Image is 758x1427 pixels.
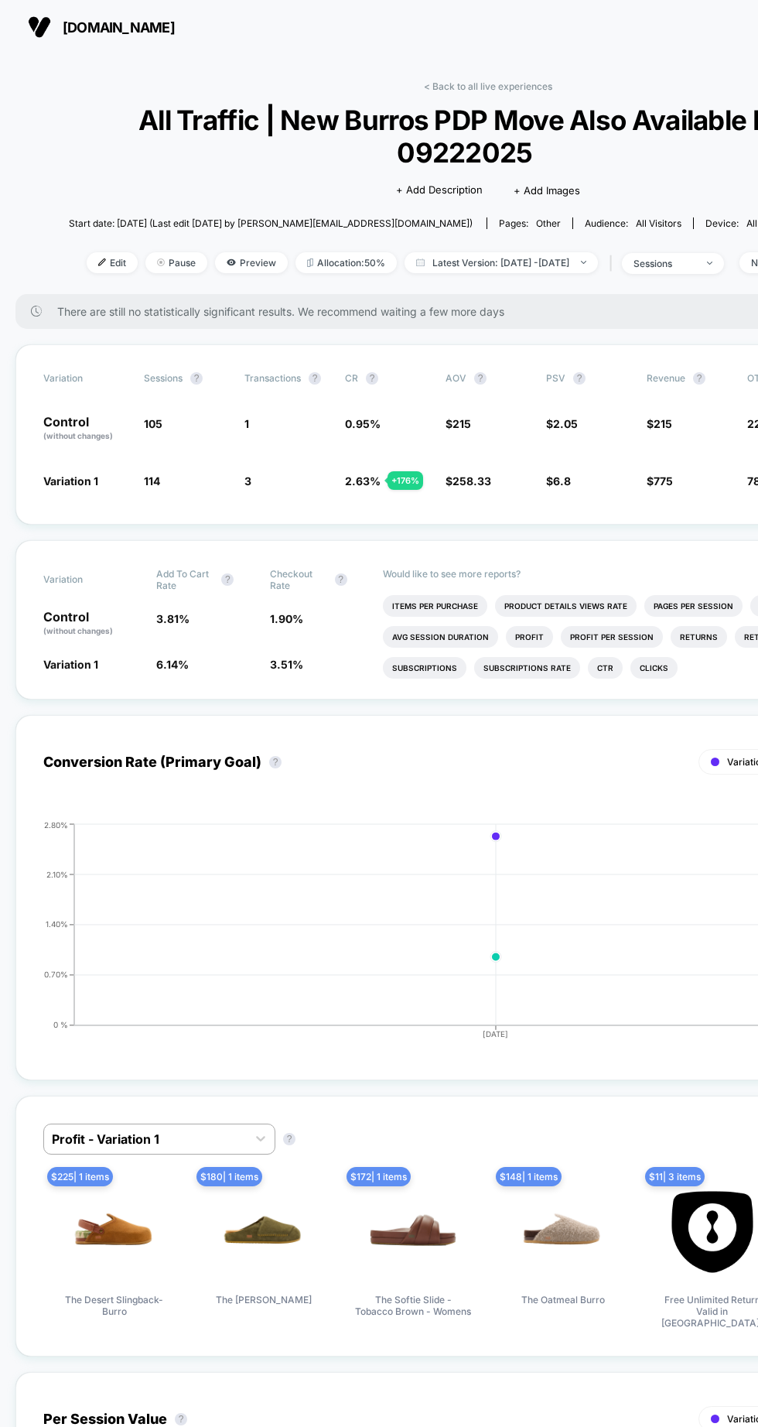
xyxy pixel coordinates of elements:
img: The Oatmeal Burro [509,1178,617,1286]
button: ? [309,372,321,385]
span: Variation [43,372,128,385]
button: ? [335,573,347,586]
li: Product Details Views Rate [495,595,637,617]
li: Profit [506,626,553,648]
span: Preview [215,252,288,273]
img: The Desert Slingback-Burro [60,1178,169,1286]
img: end [707,262,712,265]
li: Pages Per Session [644,595,743,617]
span: 215 [452,417,471,430]
span: + Add Images [514,184,580,197]
span: 215 [654,417,672,430]
img: calendar [416,258,425,266]
span: Latest Version: [DATE] - [DATE] [405,252,598,273]
li: Returns [671,626,727,648]
span: CR [345,372,358,384]
span: $ [546,474,571,488]
tspan: 2.10% [46,869,68,878]
button: ? [693,372,705,385]
span: 6.14 % [156,658,189,671]
span: Revenue [647,372,685,384]
span: The Softie Slide - Tobacco Brown - Womens [355,1294,471,1317]
button: ? [190,372,203,385]
span: The [PERSON_NAME] [216,1294,312,1306]
span: Sessions [144,372,183,384]
tspan: 0 % [53,1020,68,1029]
span: 0.95 % [345,417,381,430]
span: 3.81 % [156,612,189,625]
span: 258.33 [452,474,491,488]
img: Visually logo [28,15,51,39]
button: ? [175,1413,187,1425]
tspan: 2.80% [44,820,68,829]
span: The Desert Slingback-Burro [56,1294,172,1317]
span: The Oatmeal Burro [521,1294,605,1306]
span: $ [647,474,673,488]
p: Control [43,416,128,442]
span: 114 [144,474,160,488]
span: 775 [654,474,673,488]
span: 3.51 % [270,658,303,671]
span: $ [446,474,491,488]
tspan: 1.40% [46,919,68,929]
span: $ 148 | 1 items [496,1167,562,1186]
span: (without changes) [43,626,113,635]
span: $ 11 | 3 items [645,1167,705,1186]
a: < Back to all live experiences [424,80,552,92]
button: ? [269,756,282,768]
span: [DOMAIN_NAME] [63,19,175,36]
span: 3 [244,474,251,488]
button: ? [366,372,378,385]
span: Pause [145,252,207,273]
span: Variation 1 [43,658,98,671]
tspan: [DATE] [483,1029,509,1039]
span: 1.90 % [270,612,303,625]
img: end [581,261,586,264]
span: Checkout Rate [270,568,327,591]
li: Profit Per Session [561,626,663,648]
p: Control [43,611,141,637]
span: Transactions [244,372,301,384]
span: $ 172 | 1 items [347,1167,411,1186]
li: Ctr [588,657,623,679]
span: Start date: [DATE] (Last edit [DATE] by [PERSON_NAME][EMAIL_ADDRESS][DOMAIN_NAME]) [69,217,473,229]
span: (without changes) [43,431,113,440]
span: 2.63 % [345,474,381,488]
span: $ [647,417,672,430]
li: Items Per Purchase [383,595,487,617]
span: $ [446,417,471,430]
div: sessions [633,258,695,269]
img: The Softie Slide - Tobacco Brown - Womens [359,1178,467,1286]
span: Edit [87,252,138,273]
button: ? [474,372,487,385]
span: Variation 1 [43,474,98,488]
button: [DOMAIN_NAME] [23,15,179,39]
img: The Ollie Mule [210,1178,318,1286]
tspan: 0.70% [44,970,68,979]
span: 2.05 [553,417,578,430]
div: + 176 % [388,471,423,490]
span: | [606,252,622,275]
span: PSV [546,372,565,384]
span: 6.8 [553,474,571,488]
button: ? [573,372,586,385]
span: $ 180 | 1 items [196,1167,262,1186]
span: All Visitors [636,217,681,229]
img: end [157,258,165,266]
span: other [536,217,561,229]
img: rebalance [307,258,313,267]
span: Add To Cart Rate [156,568,213,591]
li: Avg Session Duration [383,626,498,648]
span: Variation [43,568,128,591]
button: ? [221,573,234,586]
button: ? [283,1133,295,1145]
img: edit [98,258,106,266]
span: AOV [446,372,466,384]
span: $ [546,417,578,430]
li: Subscriptions [383,657,466,679]
li: Clicks [630,657,678,679]
span: Allocation: 50% [295,252,397,273]
div: Pages: [499,217,561,229]
span: 105 [144,417,162,430]
span: 1 [244,417,249,430]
